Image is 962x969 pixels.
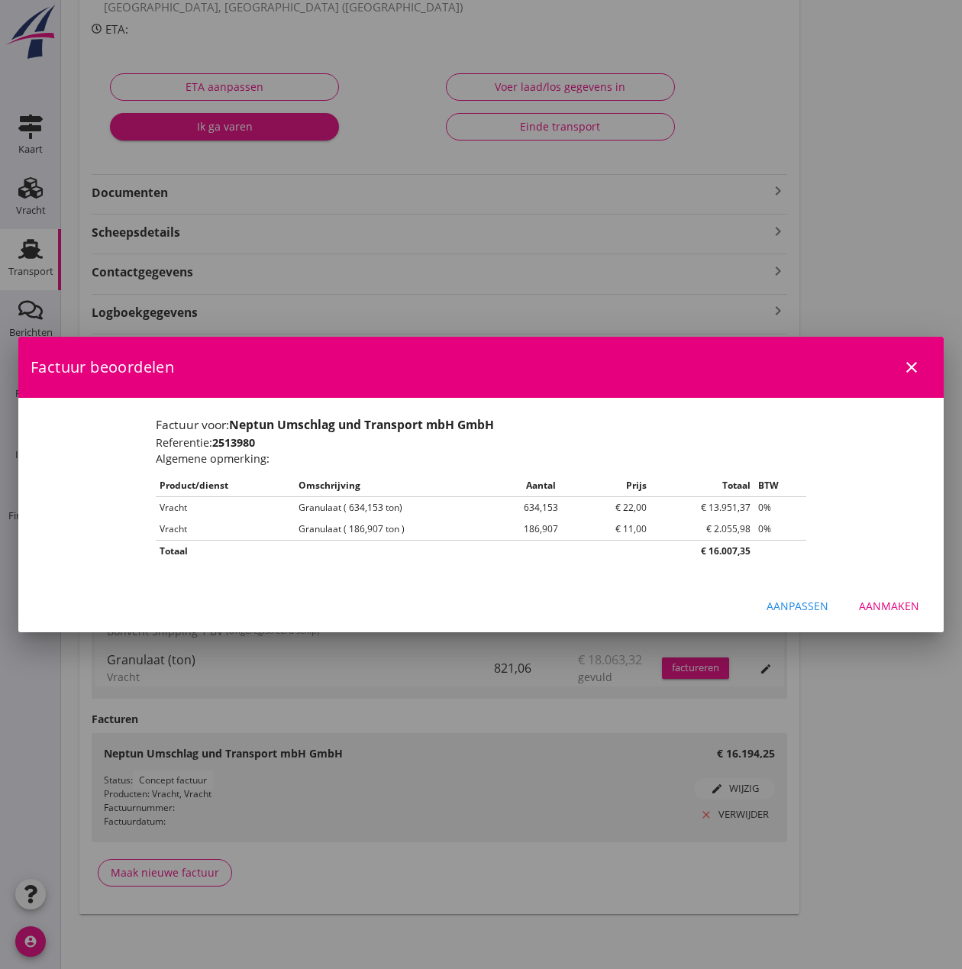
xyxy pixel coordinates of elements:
[754,496,806,518] td: 0%
[156,518,295,541] td: Vracht
[229,416,494,433] strong: Neptun Umschlag und Transport mbH GmbH
[754,518,806,541] td: 0%
[156,434,806,467] h2: Referentie: Algemene opmerking:
[650,496,755,518] td: € 13.951,37
[650,475,755,497] th: Totaal
[902,358,921,376] i: close
[156,416,806,434] h1: Factuur voor:
[502,496,579,518] td: 634,153
[212,435,255,450] strong: 2513980
[295,496,502,518] td: Granulaat ( 634,153 ton)
[502,518,579,541] td: 186,907
[579,475,650,497] th: Prijs
[859,598,919,614] div: Aanmaken
[295,475,502,497] th: Omschrijving
[156,540,650,562] th: Totaal
[18,337,944,398] div: Factuur beoordelen
[847,593,931,620] button: Aanmaken
[650,540,755,562] th: € 16.007,35
[767,598,828,614] div: Aanpassen
[579,518,650,541] td: € 11,00
[754,475,806,497] th: BTW
[579,496,650,518] td: € 22,00
[502,475,579,497] th: Aantal
[650,518,755,541] td: € 2.055,98
[156,475,295,497] th: Product/dienst
[754,593,841,620] button: Aanpassen
[156,496,295,518] td: Vracht
[295,518,502,541] td: Granulaat ( 186,907 ton )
